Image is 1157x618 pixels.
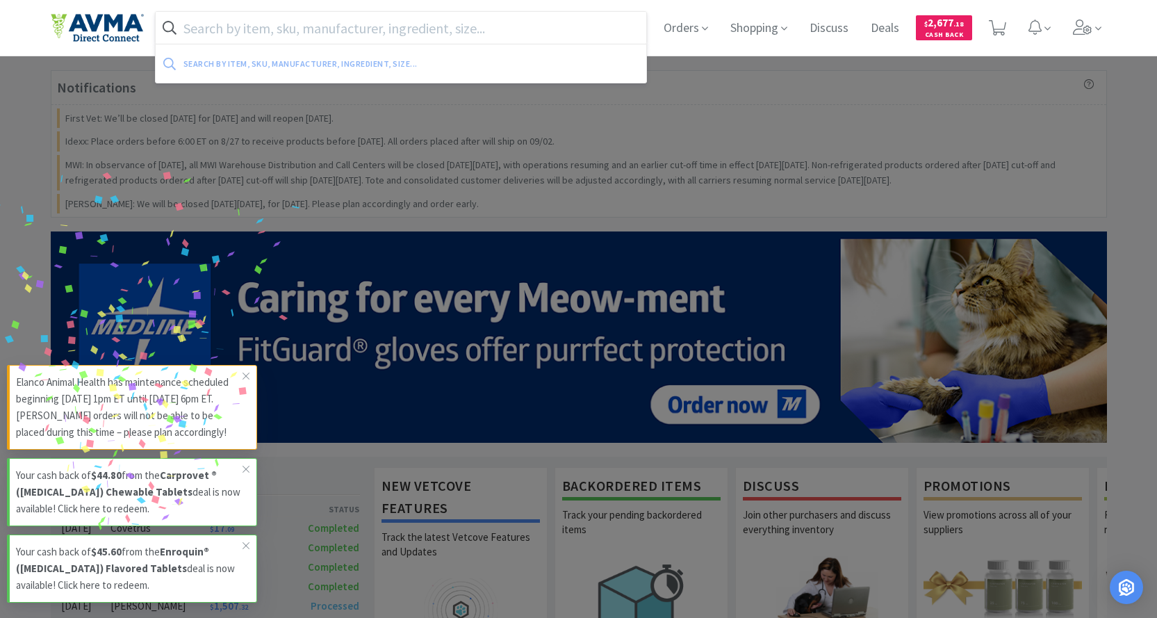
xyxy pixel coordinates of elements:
[51,13,144,42] img: e4e33dab9f054f5782a47901c742baa9_102.png
[953,19,964,29] span: . 18
[16,544,243,594] p: Your cash back of from the deal is now available! Click here to redeem.
[16,467,243,517] p: Your cash back of from the deal is now available! Click here to redeem.
[865,22,905,35] a: Deals
[924,31,964,40] span: Cash Back
[924,19,928,29] span: $
[804,22,854,35] a: Discuss
[91,469,122,482] strong: $44.80
[156,12,647,44] input: Search by item, sku, manufacturer, ingredient, size...
[16,374,243,441] p: Elanco Animal Health has maintenance scheduled beginning [DATE] 1pm ET until [DATE] 6pm ET. [PERS...
[916,9,972,47] a: $2,677.18Cash Back
[924,16,964,29] span: 2,677
[183,53,528,74] div: Search by item, sku, manufacturer, ingredient, size...
[91,545,122,558] strong: $45.60
[1110,571,1143,604] div: Open Intercom Messenger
